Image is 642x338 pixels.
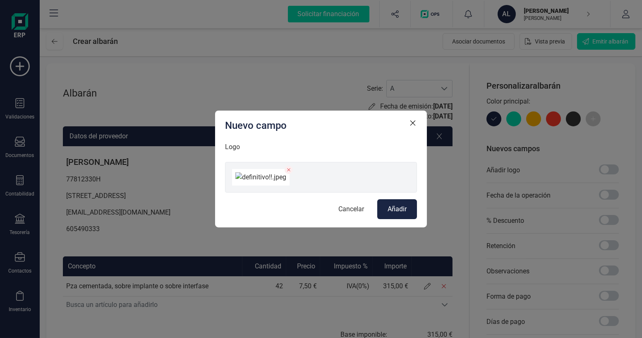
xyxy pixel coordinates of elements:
[225,142,240,152] label: Logo
[232,169,290,186] img: definitivo!!.jpeg
[225,119,287,132] p: Nuevo campo
[388,204,407,214] span: Añadir
[338,204,364,214] span: Cancelar
[330,199,372,219] button: Cancelar
[377,199,417,219] button: Añadir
